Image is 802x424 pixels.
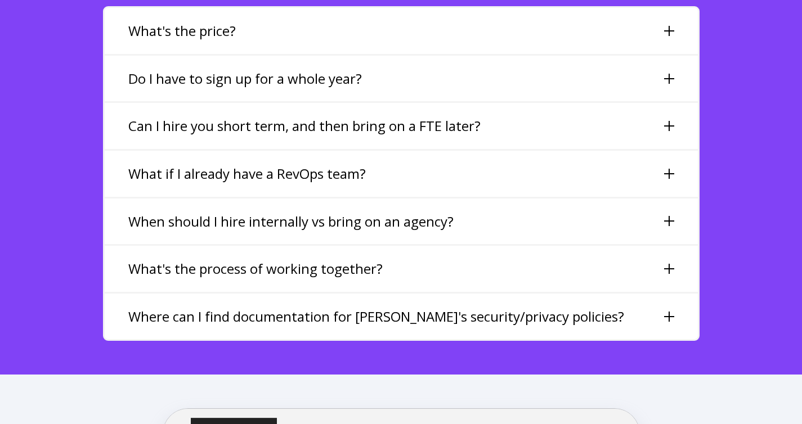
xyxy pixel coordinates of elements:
h3: What's the price? [128,21,236,40]
h3: What if I already have a RevOps team? [128,164,366,183]
h3: Can I hire you short term, and then bring on a FTE later? [128,116,481,136]
h3: What's the process of working together? [128,259,383,278]
h3: Where can I find documentation for [PERSON_NAME]'s security/privacy policies? [128,307,624,326]
h3: Do I have to sign up for a whole year? [128,69,362,88]
h3: When should I hire internally vs bring on an agency? [128,212,454,231]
